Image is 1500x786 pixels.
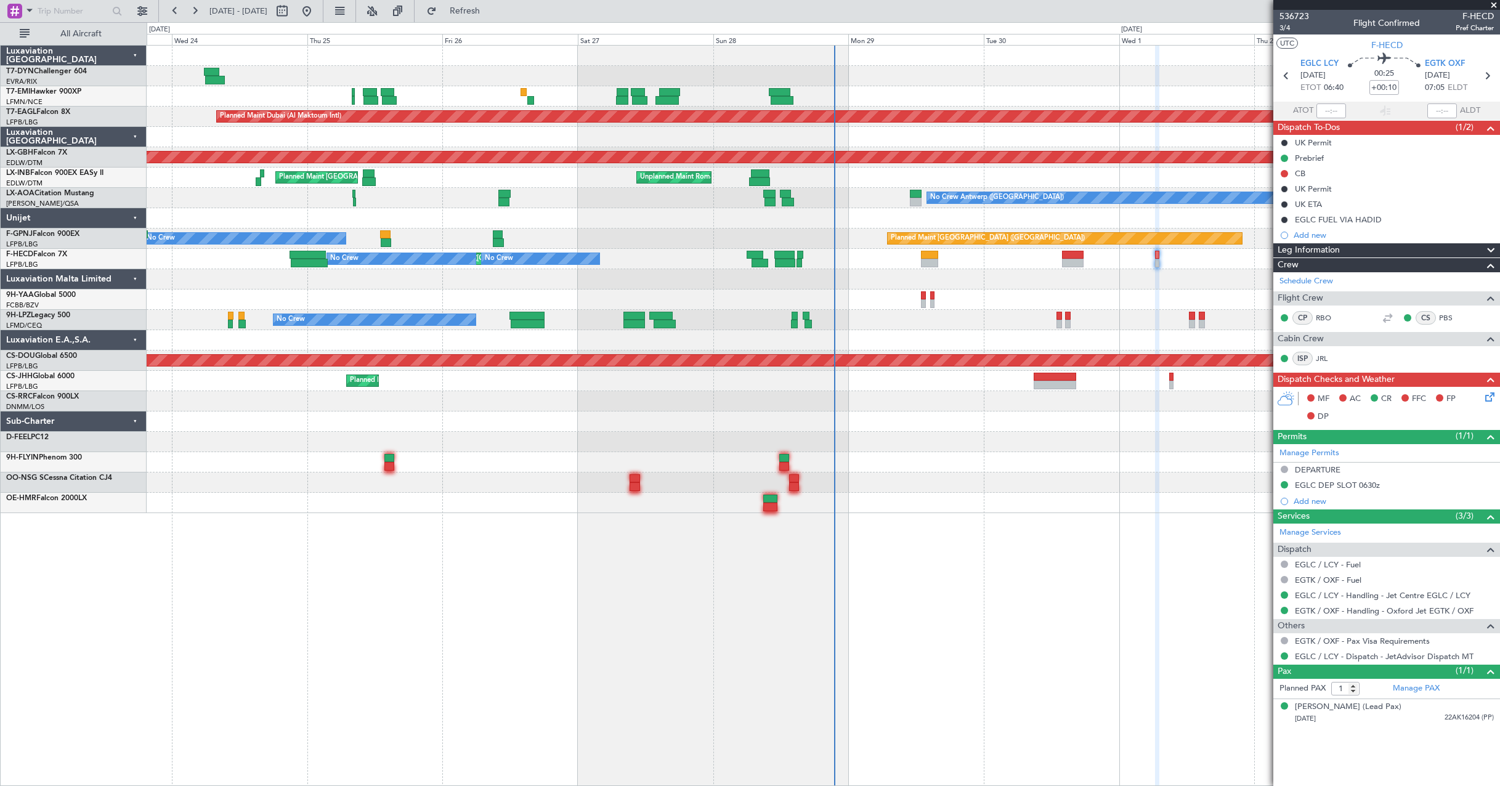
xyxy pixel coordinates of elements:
[1279,275,1333,288] a: Schedule Crew
[1292,311,1313,325] div: CP
[6,495,36,502] span: OE-HMR
[6,373,33,380] span: CS-JHH
[6,382,38,391] a: LFPB/LBG
[1445,713,1494,723] span: 22AK16204 (PP)
[1278,543,1311,557] span: Dispatch
[350,371,544,390] div: Planned Maint [GEOGRAPHIC_DATA] ([GEOGRAPHIC_DATA])
[6,454,39,461] span: 9H-FLYIN
[307,34,443,45] div: Thu 25
[1300,82,1321,94] span: ETOT
[6,88,81,95] a: T7-EMIHawker 900XP
[220,107,341,126] div: Planned Maint Dubai (Al Maktoum Intl)
[1456,664,1474,677] span: (1/1)
[1412,393,1426,405] span: FFC
[6,312,31,319] span: 9H-LPZ
[1294,230,1494,240] div: Add new
[6,158,43,168] a: EDLW/DTM
[6,434,49,441] a: D-FEELPC12
[1295,701,1401,713] div: [PERSON_NAME] (Lead Pax)
[1456,23,1494,33] span: Pref Charter
[1119,34,1255,45] div: Wed 1
[1295,464,1340,475] div: DEPARTURE
[209,6,267,17] span: [DATE] - [DATE]
[1276,38,1298,49] button: UTC
[6,312,70,319] a: 9H-LPZLegacy 500
[421,1,495,21] button: Refresh
[149,25,170,35] div: [DATE]
[277,310,305,329] div: No Crew
[6,108,36,116] span: T7-EAGL
[1279,527,1341,539] a: Manage Services
[1381,393,1392,405] span: CR
[1316,312,1344,323] a: RBO
[1278,121,1340,135] span: Dispatch To-Dos
[848,34,984,45] div: Mon 29
[1278,373,1395,387] span: Dispatch Checks and Weather
[1350,393,1361,405] span: AC
[1294,496,1494,506] div: Add new
[6,393,33,400] span: CS-RRC
[6,149,33,156] span: LX-GBH
[1295,153,1324,163] div: Prebrief
[984,34,1119,45] div: Tue 30
[1278,509,1310,524] span: Services
[6,434,31,441] span: D-FEEL
[1278,258,1299,272] span: Crew
[1279,447,1339,460] a: Manage Permits
[1278,665,1291,679] span: Pax
[1254,34,1390,45] div: Thu 2
[6,118,38,127] a: LFPB/LBG
[1416,311,1436,325] div: CS
[1448,82,1467,94] span: ELDT
[1295,137,1332,148] div: UK Permit
[439,7,491,15] span: Refresh
[1295,714,1316,723] span: [DATE]
[6,251,33,258] span: F-HECD
[6,495,87,502] a: OE-HMRFalcon 2000LX
[1295,559,1361,570] a: EGLC / LCY - Fuel
[330,249,359,268] div: No Crew
[640,168,750,187] div: Unplanned Maint Roma (Ciampino)
[6,352,77,360] a: CS-DOUGlobal 6500
[1371,39,1403,52] span: F-HECD
[1456,429,1474,442] span: (1/1)
[891,229,1085,248] div: Planned Maint [GEOGRAPHIC_DATA] ([GEOGRAPHIC_DATA])
[6,68,34,75] span: T7-DYN
[1300,58,1339,70] span: EGLC LCY
[6,373,75,380] a: CS-JHHGlobal 6000
[32,30,130,38] span: All Aircraft
[1279,683,1326,695] label: Planned PAX
[1295,606,1474,616] a: EGTK / OXF - Handling - Oxford Jet EGTK / OXF
[1316,103,1346,118] input: --:--
[1446,393,1456,405] span: FP
[1278,243,1340,257] span: Leg Information
[578,34,713,45] div: Sat 27
[6,68,87,75] a: T7-DYNChallenger 604
[1295,199,1322,209] div: UK ETA
[1295,651,1474,662] a: EGLC / LCY - Dispatch - JetAdvisor Dispatch MT
[6,301,39,310] a: FCBB/BZV
[1278,291,1323,306] span: Flight Crew
[6,169,103,177] a: LX-INBFalcon 900EX EASy II
[6,108,70,116] a: T7-EAGLFalcon 8X
[6,352,35,360] span: CS-DOU
[1295,636,1430,646] a: EGTK / OXF - Pax Visa Requirements
[6,321,42,330] a: LFMD/CEQ
[485,249,513,268] div: No Crew
[1278,430,1307,444] span: Permits
[1316,353,1344,364] a: JRL
[6,179,43,188] a: EDLW/DTM
[1295,214,1382,225] div: EGLC FUEL VIA HADID
[1292,352,1313,365] div: ISP
[1393,683,1440,695] a: Manage PAX
[14,24,134,44] button: All Aircraft
[1460,105,1480,117] span: ALDT
[1318,411,1329,423] span: DP
[1374,68,1394,80] span: 00:25
[1318,393,1329,405] span: MF
[1295,590,1470,601] a: EGLC / LCY - Handling - Jet Centre EGLC / LCY
[1425,58,1465,70] span: EGTK OXF
[713,34,849,45] div: Sun 28
[1425,70,1450,82] span: [DATE]
[1293,105,1313,117] span: ATOT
